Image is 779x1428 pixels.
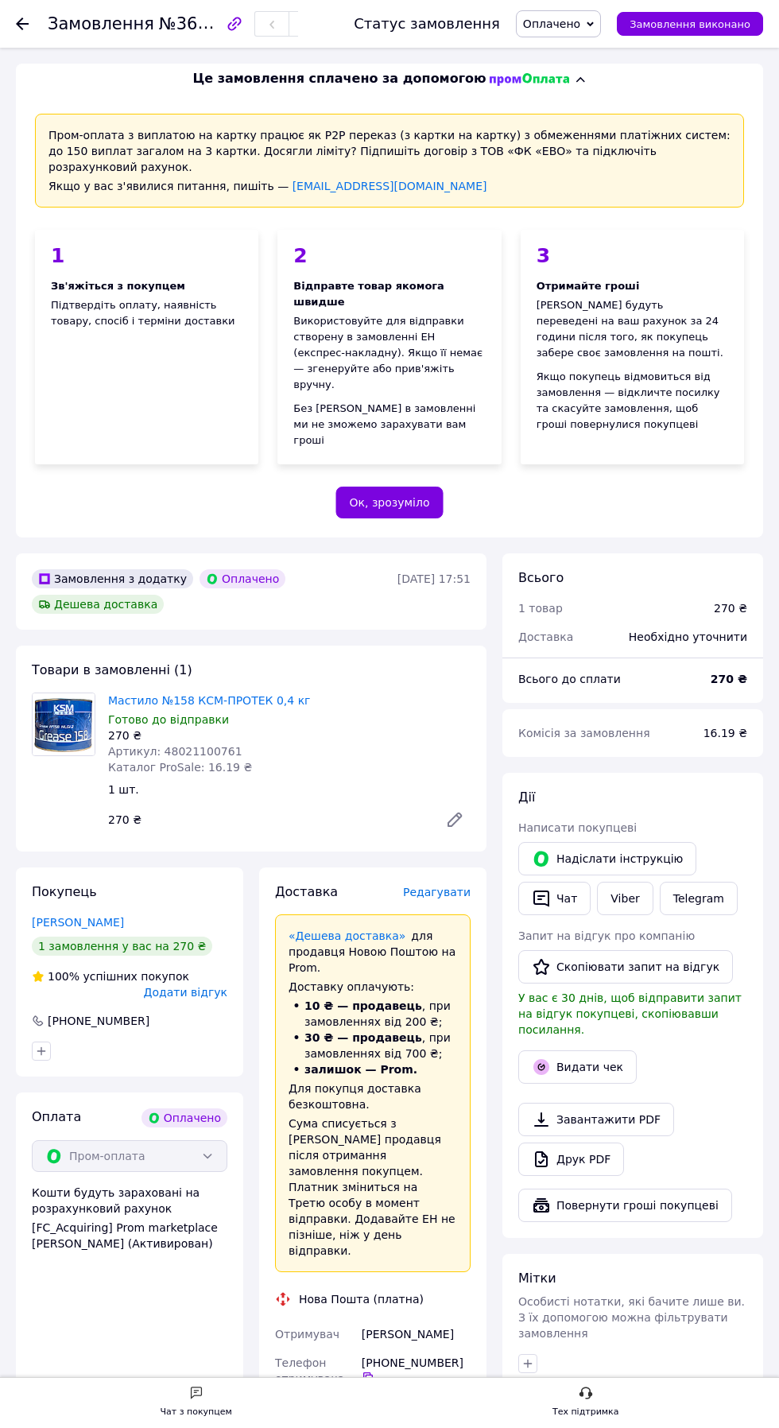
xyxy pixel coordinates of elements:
span: Всього [518,570,564,585]
span: Отримайте гроші [537,280,640,292]
button: Чат [518,882,591,915]
span: №366338790 [159,14,272,33]
div: Необхідно уточнити [619,619,757,654]
button: Надіслати інструкцію [518,842,696,875]
span: Комісія за замовлення [518,727,650,739]
span: Додати відгук [144,986,227,999]
div: Замовлення з додатку [32,569,193,588]
span: Відправте товар якомога швидше [293,280,444,308]
div: Для покупця доставка безкоштовна. [289,1081,457,1112]
span: Доставка [518,631,573,643]
div: Якщо у вас з'явилися питання, пишіть — [48,178,731,194]
span: Це замовлення сплачено за допомогою [192,70,486,88]
span: Готово до відправки [108,713,229,726]
span: Артикул: 48021100761 [108,745,242,758]
div: Чат з покупцем [161,1404,232,1420]
div: 1 шт. [102,778,477,801]
a: Мастило №158 КСМ-ПРОТЕК 0,4 кг [108,694,310,707]
span: Телефон отримувача [275,1356,344,1385]
span: Замовлення виконано [630,18,750,30]
div: Нова Пошта (платна) [295,1291,428,1307]
span: Замовлення [48,14,154,33]
a: [PERSON_NAME] [32,916,124,929]
span: Оплата [32,1109,81,1124]
div: Пром-оплата з виплатою на картку працює як P2P переказ (з картки на картку) з обмеженнями платіжн... [35,114,744,208]
div: Без [PERSON_NAME] в замовленні ми не зможемо зарахувати вам гроші [293,401,485,448]
span: Зв'яжіться з покупцем [51,280,185,292]
a: [EMAIL_ADDRESS][DOMAIN_NAME] [293,180,487,192]
span: Отримувач [275,1328,339,1341]
div: 1 [51,246,242,266]
div: [PERSON_NAME] будуть переведені на ваш рахунок за 24 години після того, як покупець забере своє з... [537,297,728,361]
div: Повернутися назад [16,16,29,32]
div: Сума списується з [PERSON_NAME] продавця після отримання замовлення покупцем. Платник зміниться н... [289,1116,457,1259]
span: Доставка [275,884,338,899]
span: Оплачено [523,17,580,30]
button: Замовлення виконано [617,12,763,36]
span: Товари в замовленні (1) [32,662,192,677]
span: Запит на відгук про компанію [518,929,695,942]
div: Використовуйте для відправки створену в замовленні ЕН (експрес-накладну). Якщо її немає — згенеру... [293,313,485,393]
div: 2 [293,246,485,266]
span: Покупець [32,884,97,899]
span: Каталог ProSale: 16.19 ₴ [108,761,252,774]
div: 1 замовлення у вас на 270 ₴ [32,937,212,956]
div: Оплачено [200,569,285,588]
a: Редагувати [439,804,471,836]
li: , при замовленнях від 200 ₴; [289,998,457,1030]
button: Скопіювати запит на відгук [518,950,733,984]
div: успішних покупок [32,968,189,984]
div: 270 ₴ [714,600,747,616]
span: 1 товар [518,602,563,615]
span: залишок — Prom. [304,1063,417,1076]
div: для продавця Новою Поштою на Prom. [289,928,457,976]
span: Мітки [518,1271,556,1286]
span: Всього до сплати [518,673,621,685]
a: Viber [597,882,653,915]
span: 16.19 ₴ [703,727,747,739]
div: 3 [537,246,728,266]
button: Ок, зрозуміло [336,487,444,518]
button: Повернути гроші покупцеві [518,1189,732,1222]
img: Мастило №158 КСМ-ПРОТЕК 0,4 кг [33,693,95,755]
div: [PERSON_NAME] [358,1320,474,1348]
li: , при замовленнях від 700 ₴; [289,1030,457,1061]
div: Доставку оплачують: [289,979,457,995]
div: Статус замовлення [354,16,500,32]
time: [DATE] 17:51 [397,572,471,585]
span: 100% [48,970,79,983]
div: Якщо покупець відмовиться від замовлення — відкличте посилку та скасуйте замовлення, щоб гроші по... [537,369,728,433]
b: 270 ₴ [711,673,747,685]
span: У вас є 30 днів, щоб відправити запит на відгук покупцеві, скопіювавши посилання. [518,991,742,1036]
span: Дії [518,790,535,805]
span: Редагувати [403,886,471,898]
div: Дешева доставка [32,595,164,614]
div: 270 ₴ [108,728,471,743]
span: Написати покупцеві [518,821,637,834]
a: Друк PDF [518,1143,624,1176]
div: Кошти будуть зараховані на розрахунковий рахунок [32,1185,227,1251]
a: Завантажити PDF [518,1103,674,1136]
a: Telegram [660,882,738,915]
button: Видати чек [518,1050,637,1084]
div: [PHONE_NUMBER] [46,1013,151,1029]
div: [PHONE_NUMBER] [362,1355,471,1383]
span: Особисті нотатки, які бачите лише ви. З їх допомогою можна фільтрувати замовлення [518,1295,745,1340]
div: Оплачено [141,1108,227,1127]
div: 270 ₴ [102,809,432,831]
a: «Дешева доставка» [289,929,405,942]
div: Тех підтримка [552,1404,619,1420]
span: 30 ₴ — продавець [304,1031,422,1044]
div: Підтвердіть оплату, наявність товару, спосіб і терміни доставки [35,230,258,464]
div: [FC_Acquiring] Prom marketplace [PERSON_NAME] (Активирован) [32,1220,227,1251]
span: 10 ₴ — продавець [304,999,422,1012]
